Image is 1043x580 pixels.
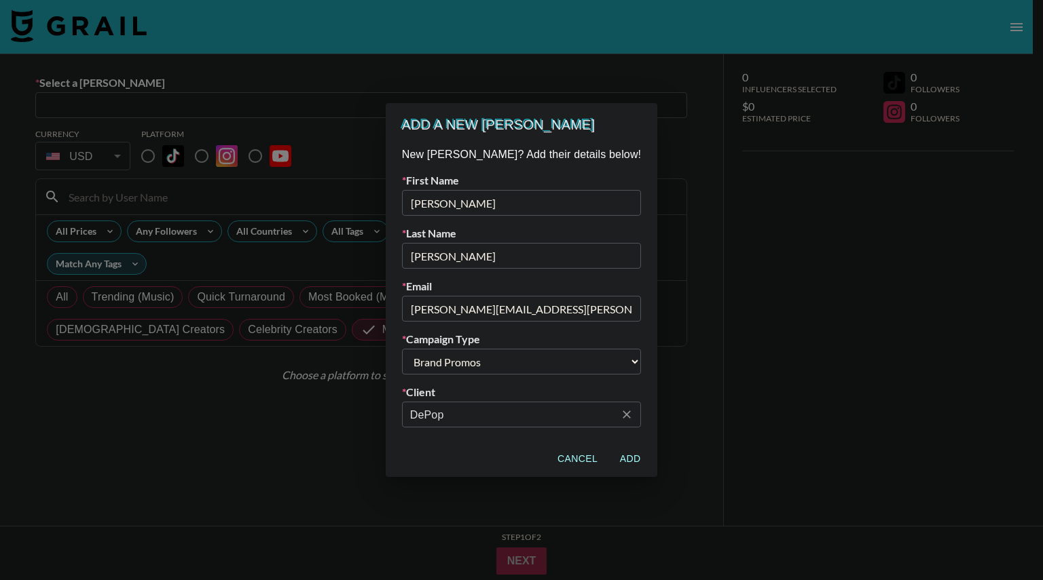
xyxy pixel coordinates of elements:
[402,385,641,399] label: Client
[402,227,641,240] label: Last Name
[552,446,603,471] button: Cancel
[608,446,652,471] button: Add
[402,147,641,163] p: New [PERSON_NAME]? Add their details below!
[402,332,641,346] label: Campaign Type
[402,279,641,293] label: Email
[617,405,636,424] button: Clear
[386,103,657,147] h2: Add a new [PERSON_NAME]
[402,174,641,187] label: First Name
